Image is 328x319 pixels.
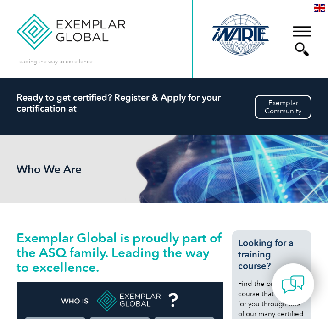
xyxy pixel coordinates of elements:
h3: Looking for a training course? [238,237,305,272]
h2: Ready to get certified? Register & Apply for your certification at [17,92,312,114]
h2: Exemplar Global is proudly part of the ASQ family. Leading the way to excellence. [17,230,223,274]
img: contact-chat.png [282,273,305,296]
h2: Who We Are [17,163,154,175]
a: ExemplarCommunity [255,95,311,119]
p: Leading the way to excellence [17,56,93,67]
img: en [314,4,325,12]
